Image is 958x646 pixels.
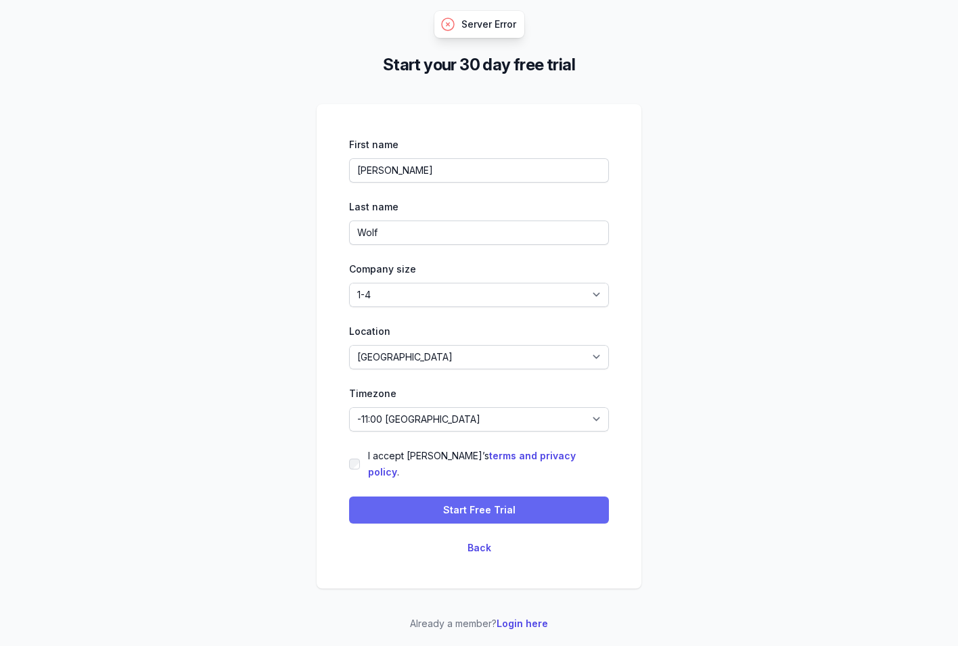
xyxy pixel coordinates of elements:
[349,221,609,245] input: Enter your last name...
[349,261,609,277] div: Company size
[368,448,609,480] label: I accept [PERSON_NAME]’s .
[443,502,516,518] span: Start Free Trial
[349,386,609,402] div: Timezone
[497,618,548,629] a: Login here
[461,18,516,31] p: Server Error
[467,540,491,556] button: Back
[327,53,631,77] h2: Start your 30 day free trial
[349,497,609,524] button: Start Free Trial
[368,450,576,478] a: terms and privacy policy
[349,137,609,153] div: First name
[349,323,609,340] div: Location
[317,616,641,632] p: Already a member?
[349,199,609,215] div: Last name
[349,158,609,183] input: Enter your first name...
